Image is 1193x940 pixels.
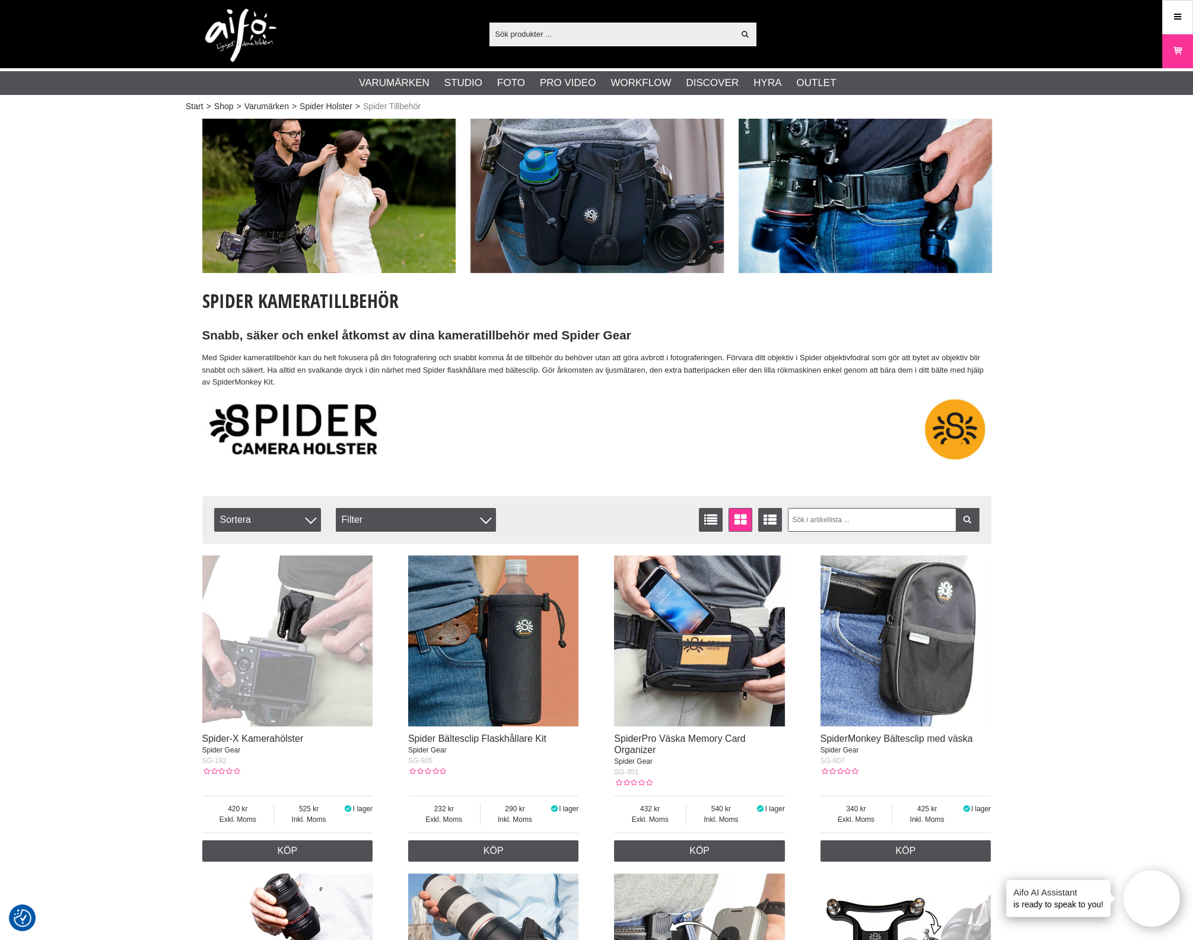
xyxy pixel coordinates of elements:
a: Köp [202,840,373,862]
a: SpiderMonkey Bältesclip med väska [820,733,973,744]
div: Kundbetyg: 0 [614,777,652,788]
span: Spider Gear [202,746,241,754]
button: Samtyckesinställningar [14,907,31,929]
div: Kundbetyg: 0 [202,766,240,777]
span: 425 [892,804,962,814]
span: Inkl. Moms [274,814,343,825]
span: 340 [820,804,892,814]
span: I lager [559,805,578,813]
i: I lager [549,805,559,813]
a: SpiderPro Väska Memory Card Organizer [614,733,745,755]
img: Spider Bältesclip Flaskhållare Kit [408,555,579,726]
span: SG-905 [408,757,432,765]
div: Kundbetyg: 0 [408,766,446,777]
a: Shop [214,100,234,113]
a: Fönstervisning [728,508,752,532]
i: I lager [756,805,765,813]
a: Workflow [610,75,671,91]
span: > [206,100,211,113]
div: Filter [336,508,496,532]
span: Inkl. Moms [481,814,550,825]
img: Annons:006 ban-spider-holster-006.jpg [470,119,724,273]
a: Studio [444,75,482,91]
span: Spider Gear [614,757,653,766]
span: Spider Gear [820,746,859,754]
a: Varumärken [244,100,289,113]
a: Foto [497,75,525,91]
h1: Spider Kameratillbehör [202,288,991,314]
a: Listvisning [699,508,723,532]
a: Spider Holster [300,100,352,113]
span: I lager [765,805,784,813]
div: Kundbetyg: 0 [820,766,858,777]
img: SpiderPro Väska Memory Card Organizer [614,555,785,726]
img: SpiderMonkey Bältesclip med väska [820,555,991,726]
span: Sortera [214,508,321,532]
input: Sök produkter ... [489,25,734,43]
span: 290 [481,804,550,814]
p: Med Spider kameratillbehör kan du helt fokusera på din fotografering och snabbt komma åt de tillb... [202,352,991,389]
a: Köp [408,840,579,862]
span: 540 [686,804,756,814]
div: is ready to speak to you! [1006,880,1111,917]
span: > [292,100,297,113]
span: > [236,100,241,113]
a: Utökad listvisning [758,508,782,532]
span: SG-951 [614,768,638,776]
span: 525 [274,804,343,814]
span: SG-192 [202,757,227,765]
img: logo.png [205,9,276,62]
i: I lager [962,805,971,813]
a: Hyra [753,75,781,91]
img: Spider-X Kamerahölster [202,555,373,726]
i: I lager [343,805,353,813]
span: SG-907 [820,757,845,765]
a: Varumärken [359,75,430,91]
span: Exkl. Moms [820,814,892,825]
a: Start [186,100,203,113]
h2: Snabb, säker och enkel åtkomst av dina kameratillbehör med Spider Gear [202,327,991,344]
img: Revisit consent button [14,909,31,927]
span: Exkl. Moms [408,814,480,825]
a: Outlet [796,75,836,91]
input: Sök i artikellista ... [788,508,979,532]
a: Köp [820,840,991,862]
a: Spider-X Kamerahölster [202,733,304,744]
span: 420 [202,804,274,814]
span: > [355,100,360,113]
span: Exkl. Moms [202,814,274,825]
span: Inkl. Moms [892,814,962,825]
a: Discover [686,75,739,91]
img: Spider Camera Accessories [202,396,991,462]
span: Spider Tillbehör [363,100,421,113]
img: Annons:005 ban-spider-holster-005.jpg [202,119,456,273]
a: Köp [614,840,785,862]
a: Spider Bältesclip Flaskhållare Kit [408,733,546,744]
span: I lager [353,805,373,813]
span: Spider Gear [408,746,447,754]
span: 432 [614,804,686,814]
span: Inkl. Moms [686,814,756,825]
a: Filtrera [956,508,979,532]
span: 232 [408,804,480,814]
img: Annons:007 ban-spider-holster-007.jpg [739,119,992,273]
span: I lager [971,805,991,813]
span: Exkl. Moms [614,814,686,825]
h4: Aifo AI Assistant [1013,886,1103,898]
a: Pro Video [540,75,596,91]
